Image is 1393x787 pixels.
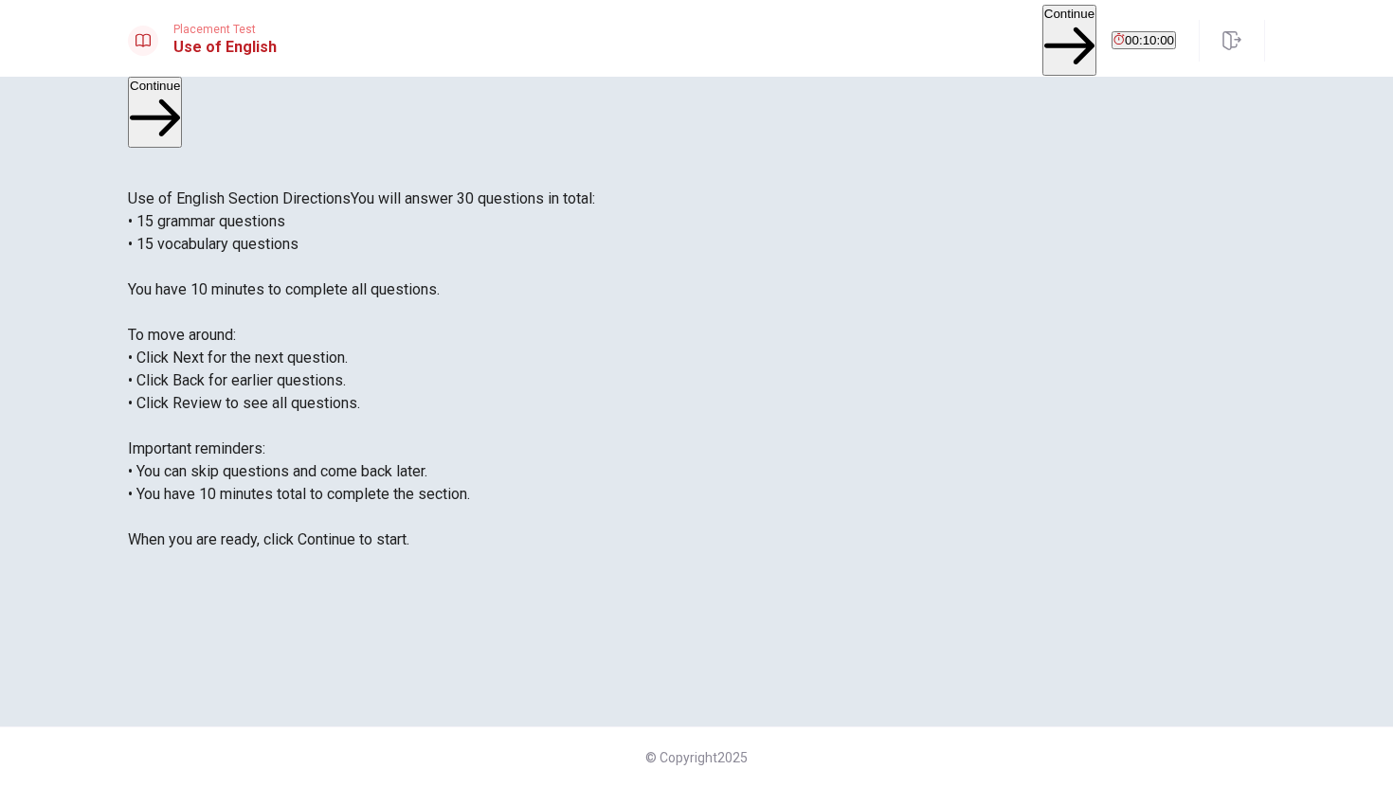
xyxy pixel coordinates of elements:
button: Continue [1042,5,1096,76]
button: Continue [128,77,182,148]
h1: Use of English [173,36,277,59]
span: Use of English Section Directions [128,189,351,207]
span: © Copyright 2025 [645,750,748,765]
span: Placement Test [173,23,277,36]
span: You will answer 30 questions in total: • 15 grammar questions • 15 vocabulary questions You have ... [128,189,595,548]
button: 00:10:00 [1112,31,1176,49]
span: 00:10:00 [1125,33,1174,47]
